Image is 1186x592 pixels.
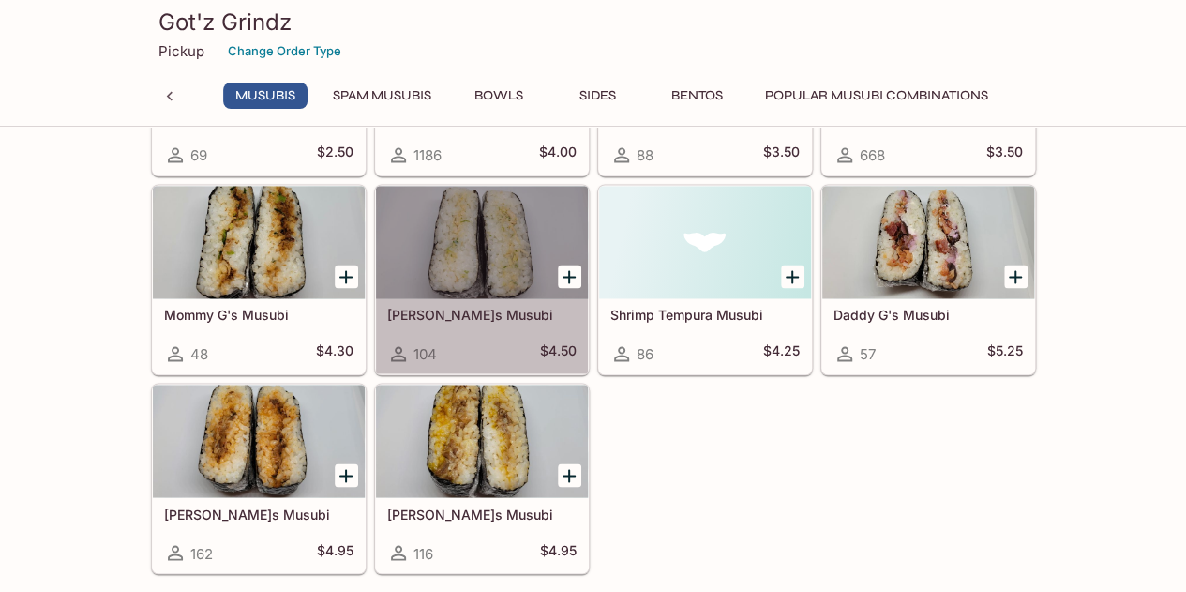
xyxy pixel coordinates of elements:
[599,186,811,298] div: Shrimp Tempura Musubi
[317,541,353,564] h5: $4.95
[822,186,1034,298] div: Daddy G's Musubi
[164,506,353,522] h5: [PERSON_NAME]s Musubi
[376,385,588,497] div: Mika G's Musubi
[655,83,740,109] button: Bentos
[986,144,1023,166] h5: $3.50
[833,307,1023,323] h5: Daddy G's Musubi
[637,146,653,164] span: 88
[152,185,366,374] a: Mommy G's Musubi48$4.30
[1004,265,1028,288] button: Add Daddy G's Musubi
[152,384,366,573] a: [PERSON_NAME]s Musubi162$4.95
[763,144,800,166] h5: $3.50
[413,544,433,562] span: 116
[164,307,353,323] h5: Mommy G's Musubi
[558,463,581,487] button: Add Mika G's Musubi
[323,83,442,109] button: Spam Musubis
[153,186,365,298] div: Mommy G's Musubi
[219,37,350,66] button: Change Order Type
[387,506,577,522] h5: [PERSON_NAME]s Musubi
[316,342,353,365] h5: $4.30
[375,384,589,573] a: [PERSON_NAME]s Musubi116$4.95
[763,342,800,365] h5: $4.25
[540,342,577,365] h5: $4.50
[223,83,308,109] button: Musubis
[387,307,577,323] h5: [PERSON_NAME]s Musubi
[413,146,442,164] span: 1186
[335,265,358,288] button: Add Mommy G's Musubi
[190,146,207,164] span: 69
[375,185,589,374] a: [PERSON_NAME]s Musubi104$4.50
[860,345,876,363] span: 57
[158,42,204,60] p: Pickup
[153,385,365,497] div: Yumi G's Musubi
[987,342,1023,365] h5: $5.25
[781,265,804,288] button: Add Shrimp Tempura Musubi
[457,83,541,109] button: Bowls
[610,307,800,323] h5: Shrimp Tempura Musubi
[556,83,640,109] button: Sides
[335,463,358,487] button: Add Yumi G's Musubi
[558,265,581,288] button: Add Miki G's Musubi
[755,83,998,109] button: Popular Musubi Combinations
[637,345,653,363] span: 86
[190,544,213,562] span: 162
[158,8,1028,37] h3: Got'z Grindz
[376,186,588,298] div: Miki G's Musubi
[190,345,208,363] span: 48
[860,146,885,164] span: 668
[821,185,1035,374] a: Daddy G's Musubi57$5.25
[413,345,437,363] span: 104
[598,185,812,374] a: Shrimp Tempura Musubi86$4.25
[317,144,353,166] h5: $2.50
[540,541,577,564] h5: $4.95
[539,144,577,166] h5: $4.00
